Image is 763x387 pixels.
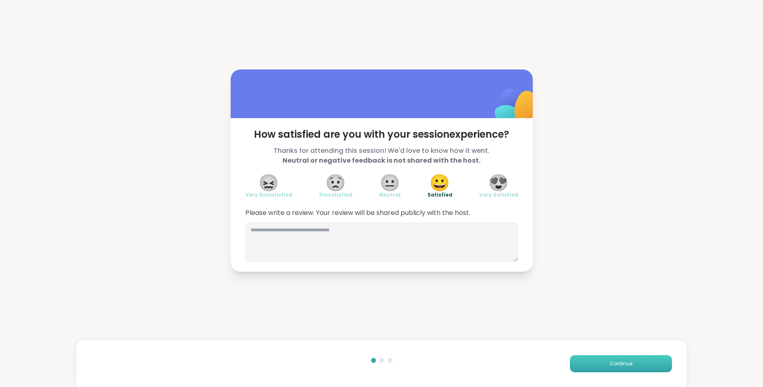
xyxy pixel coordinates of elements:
[245,128,518,141] span: How satisfied are you with your session experience?
[319,192,352,198] span: Dissatisfied
[429,175,450,190] span: 😀
[245,192,292,198] span: Very Dissatisfied
[479,192,518,198] span: Very Satisfied
[325,175,346,190] span: 😟
[258,175,279,190] span: 😖
[610,360,632,367] span: Continue
[379,192,400,198] span: Neutral
[380,175,400,190] span: 😐
[427,192,452,198] span: Satisfied
[488,175,509,190] span: 😍
[245,146,518,166] span: Thanks for attending this session! We'd love to know how it went.
[570,355,672,372] button: Continue
[283,156,480,165] b: Neutral or negative feedback is not shared with the host.
[476,67,557,149] img: ShareWell Logomark
[245,208,518,218] span: Please write a review. Your review will be shared publicly with the host.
